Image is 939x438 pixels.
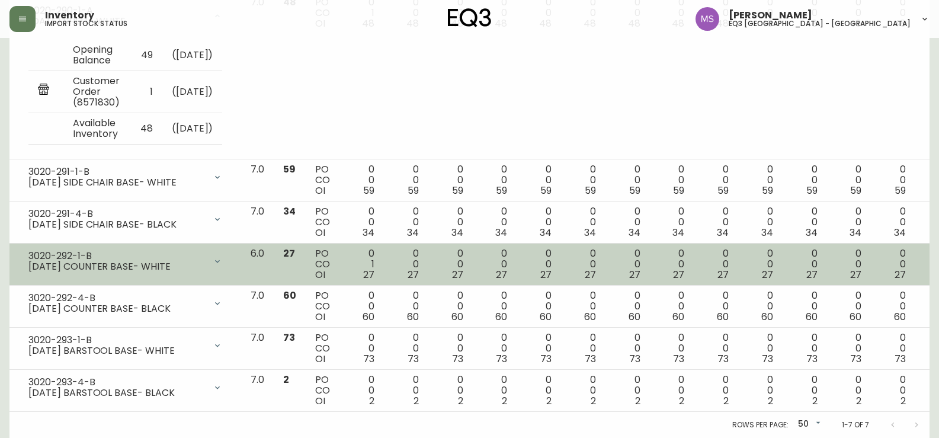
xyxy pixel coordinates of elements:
div: 0 0 [837,206,862,238]
div: 3020-292-4-B[DATE] COUNTER BASE- BLACK [19,290,232,316]
span: 34 [363,226,374,239]
div: [DATE] COUNTER BASE- WHITE [28,261,206,272]
div: [DATE] SIDE CHAIR BASE- BLACK [28,219,206,230]
span: 59 [717,184,729,197]
div: 0 0 [748,375,773,407]
span: 2 [502,394,507,408]
span: 73 [540,352,552,366]
div: 0 0 [526,375,552,407]
span: 27 [717,268,729,282]
div: 0 0 [482,248,507,280]
div: 0 0 [659,164,685,196]
div: 0 0 [349,164,374,196]
span: 27 [762,268,773,282]
div: 0 0 [880,248,906,280]
div: 0 0 [482,333,507,365]
div: 0 0 [748,164,773,196]
div: PO CO [315,248,330,280]
div: 0 0 [438,248,463,280]
td: 7.0 [241,370,274,412]
span: 60 [850,310,861,324]
div: 0 0 [659,375,685,407]
div: 0 0 [349,290,374,322]
div: 0 0 [703,248,729,280]
span: 60 [672,310,684,324]
div: 3020-292-4-B [28,293,206,303]
div: 3020-292-1-B [28,251,206,261]
h5: import stock status [45,20,127,27]
span: 73 [363,352,374,366]
div: 0 0 [792,290,818,322]
div: 0 0 [571,164,596,196]
span: 2 [768,394,773,408]
div: 0 0 [703,375,729,407]
div: 0 0 [837,248,862,280]
td: 7.0 [241,286,274,328]
div: 0 0 [615,375,640,407]
div: 0 0 [438,333,463,365]
td: Available Inventory [63,113,131,144]
span: 60 [495,310,507,324]
span: 27 [408,268,419,282]
span: [PERSON_NAME] [729,11,812,20]
div: 50 [793,415,823,434]
span: 2 [414,394,419,408]
span: 73 [629,352,640,366]
div: 0 0 [393,375,419,407]
span: 60 [283,289,296,302]
span: 2 [723,394,729,408]
span: 59 [283,162,296,176]
span: 27 [496,268,507,282]
div: PO CO [315,375,330,407]
div: 3020-291-4-B[DATE] SIDE CHAIR BASE- BLACK [19,206,232,232]
span: 34 [717,226,729,239]
span: 27 [850,268,861,282]
div: 3020-293-4-B [28,377,206,388]
span: 59 [452,184,463,197]
div: 0 0 [571,333,596,365]
span: 60 [806,310,818,324]
div: 0 0 [482,290,507,322]
div: 3020-291-1-B [28,167,206,177]
div: 3020-291-1-B[DATE] SIDE CHAIR BASE- WHITE [19,164,232,190]
div: PO CO [315,333,330,365]
span: 34 [672,226,684,239]
span: 34 [850,226,861,239]
span: 73 [762,352,773,366]
div: 0 0 [703,164,729,196]
div: 0 0 [880,164,906,196]
span: 2 [635,394,640,408]
div: 0 0 [393,248,419,280]
span: OI [315,310,325,324]
div: 0 0 [349,333,374,365]
span: 59 [673,184,684,197]
img: 1b6e43211f6f3cc0b0729c9049b8e7af [696,7,719,31]
span: 73 [452,352,463,366]
td: ( [DATE] ) [162,40,223,71]
div: 0 0 [615,164,640,196]
div: 0 0 [837,164,862,196]
span: 59 [540,184,552,197]
span: OI [315,394,325,408]
span: 60 [629,310,640,324]
div: 0 0 [748,290,773,322]
td: ( [DATE] ) [162,71,223,113]
div: 0 0 [703,333,729,365]
td: 6.0 [241,244,274,286]
div: 0 0 [482,206,507,238]
div: 0 0 [393,206,419,238]
span: 34 [540,226,552,239]
span: 59 [629,184,640,197]
td: 7.0 [241,202,274,244]
div: 0 0 [659,290,685,322]
div: [DATE] BARSTOOL BASE- BLACK [28,388,206,398]
div: 0 0 [880,290,906,322]
div: 0 0 [880,206,906,238]
div: 0 0 [837,333,862,365]
span: 2 [458,394,463,408]
div: 0 0 [615,290,640,322]
td: 1 [131,71,162,113]
div: 0 0 [703,290,729,322]
span: 59 [496,184,507,197]
span: 59 [585,184,596,197]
